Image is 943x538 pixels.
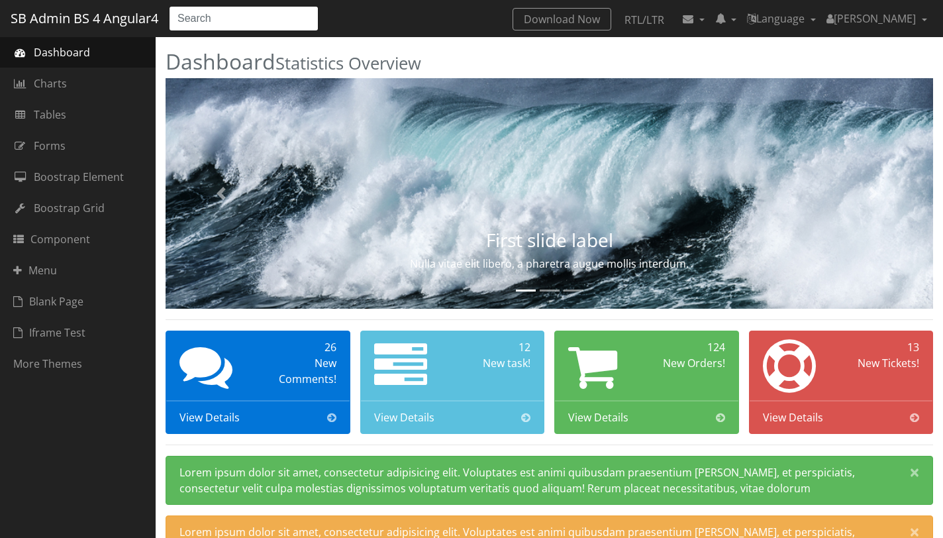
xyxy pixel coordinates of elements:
a: Download Now [513,8,611,30]
div: 124 [652,339,725,355]
div: New Orders! [652,355,725,371]
span: Menu [13,262,57,278]
button: Close [897,457,932,488]
span: View Details [568,409,628,425]
input: Search [169,6,319,31]
div: 13 [846,339,919,355]
a: RTL/LTR [614,8,675,32]
h2: Dashboard [166,50,933,73]
p: Nulla vitae elit libero, a pharetra augue mollis interdum. [281,256,818,272]
div: Lorem ipsum dolor sit amet, consectetur adipisicing elit. Voluptates est animi quibusdam praesent... [166,456,933,505]
div: New task! [457,355,530,371]
div: New Tickets! [846,355,919,371]
span: View Details [763,409,823,425]
div: New Comments! [263,355,336,387]
small: Statistics Overview [275,52,421,75]
span: View Details [374,409,434,425]
div: 12 [457,339,530,355]
span: View Details [179,409,240,425]
span: × [910,463,919,481]
a: Language [742,5,821,32]
a: [PERSON_NAME] [821,5,932,32]
a: SB Admin BS 4 Angular4 [11,6,158,31]
div: 26 [263,339,336,355]
img: Random first slide [166,78,933,309]
h3: First slide label [281,230,818,250]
